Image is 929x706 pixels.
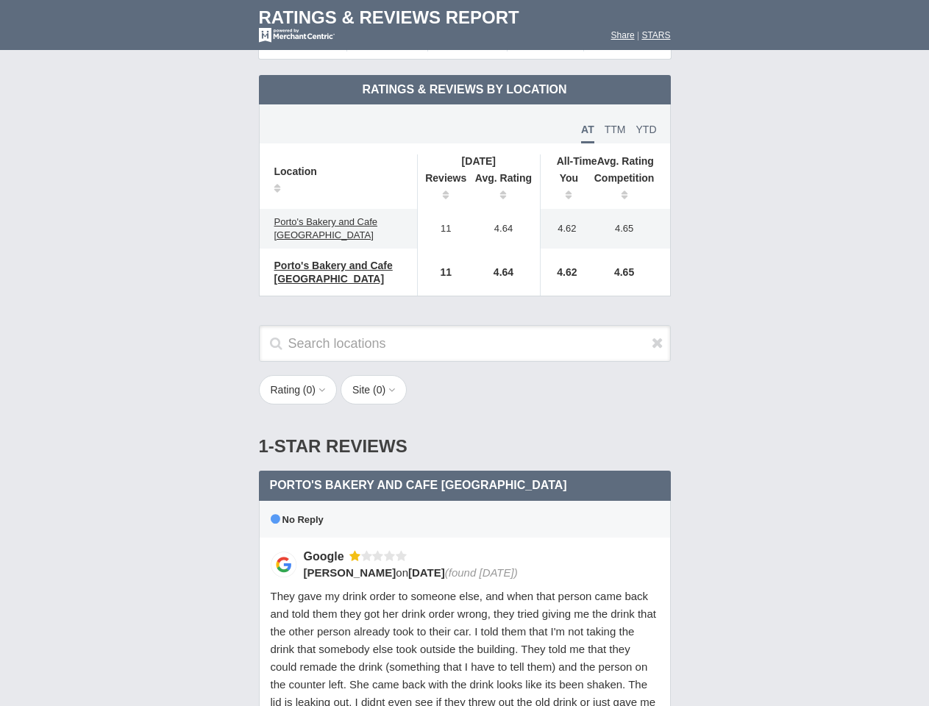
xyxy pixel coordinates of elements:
[259,422,671,471] div: 1-Star Reviews
[541,168,586,209] th: You: activate to sort column ascending
[541,154,670,168] th: Avg. Rating
[267,257,410,288] a: Porto's Bakery and Cafe [GEOGRAPHIC_DATA]
[467,249,541,296] td: 4.64
[271,552,296,577] img: Google
[586,249,670,296] td: 4.65
[260,154,418,209] th: Location: activate to sort column ascending
[304,549,349,564] div: Google
[259,75,671,104] td: Ratings & Reviews by Location
[408,566,445,579] span: [DATE]
[417,168,467,209] th: Reviews: activate to sort column ascending
[467,209,541,249] td: 4.64
[445,566,518,579] span: (found [DATE])
[259,28,335,43] img: mc-powered-by-logo-white-103.png
[377,384,382,396] span: 0
[274,260,393,285] span: Porto's Bakery and Cafe [GEOGRAPHIC_DATA]
[304,565,649,580] div: on
[341,375,407,404] button: Site (0)
[611,30,635,40] a: Share
[467,168,541,209] th: Avg. Rating: activate to sort column ascending
[271,514,324,525] span: No Reply
[274,216,378,240] span: Porto's Bakery and Cafe [GEOGRAPHIC_DATA]
[636,124,657,135] span: YTD
[259,375,338,404] button: Rating (0)
[417,209,467,249] td: 11
[586,209,670,249] td: 4.65
[581,124,594,143] span: AT
[586,168,670,209] th: Competition: activate to sort column ascending
[541,209,586,249] td: 4.62
[637,30,639,40] span: |
[641,30,670,40] a: STARS
[307,384,313,396] span: 0
[557,155,597,167] span: All-Time
[270,479,567,491] span: Porto's Bakery and Cafe [GEOGRAPHIC_DATA]
[605,124,626,135] span: TTM
[417,249,467,296] td: 11
[417,154,540,168] th: [DATE]
[541,249,586,296] td: 4.62
[304,566,396,579] span: [PERSON_NAME]
[267,213,410,244] a: Porto's Bakery and Cafe [GEOGRAPHIC_DATA]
